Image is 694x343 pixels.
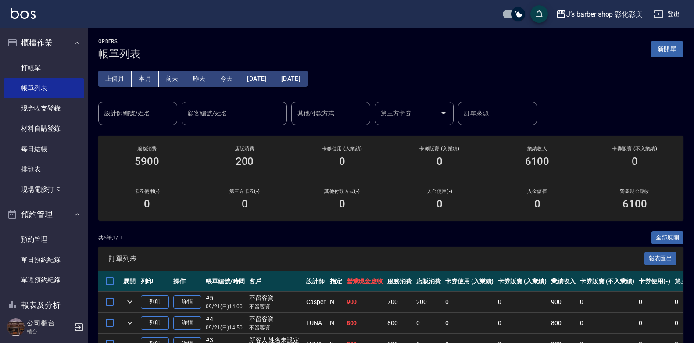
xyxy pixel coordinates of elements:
button: save [530,5,548,23]
a: 帳單列表 [4,78,84,98]
th: 展開 [121,271,139,292]
th: 帳單編號/時間 [204,271,247,292]
td: 0 [637,292,673,312]
button: expand row [123,316,136,329]
p: 不留客資 [249,303,302,311]
button: 列印 [141,316,169,330]
td: 800 [385,313,414,333]
button: 全部展開 [651,231,684,245]
td: 0 [443,313,496,333]
td: 0 [496,292,549,312]
th: 服務消費 [385,271,414,292]
a: 現金收支登錄 [4,98,84,118]
td: 800 [344,313,386,333]
button: 上個月 [98,71,132,87]
th: 業績收入 [549,271,578,292]
button: 預約管理 [4,203,84,226]
h2: 卡券使用 (入業績) [304,146,380,152]
button: 報表匯出 [644,252,677,265]
h2: 店販消費 [206,146,283,152]
button: 新開單 [651,41,683,57]
th: 列印 [139,271,171,292]
p: 09/21 (日) 14:00 [206,303,245,311]
h2: 業績收入 [499,146,575,152]
span: 訂單列表 [109,254,644,263]
a: 單日預約紀錄 [4,250,84,270]
a: 材料自購登錄 [4,118,84,139]
h2: 入金儲值 [499,189,575,194]
td: N [328,292,344,312]
h2: 卡券使用(-) [109,189,185,194]
button: 登出 [650,6,683,22]
a: 打帳單 [4,58,84,78]
a: 詳情 [173,316,201,330]
button: 前天 [159,71,186,87]
th: 卡券使用(-) [637,271,673,292]
a: 預約管理 [4,229,84,250]
h3: 6100 [525,155,550,168]
td: N [328,313,344,333]
h5: 公司櫃台 [27,319,72,328]
button: expand row [123,295,136,308]
button: 昨天 [186,71,213,87]
div: J’s barber shop 彰化彰美 [566,9,643,20]
p: 09/21 (日) 14:50 [206,324,245,332]
a: 排班表 [4,159,84,179]
th: 卡券販賣 (入業績) [496,271,549,292]
button: J’s barber shop 彰化彰美 [552,5,646,23]
td: 0 [496,313,549,333]
h3: 0 [339,198,345,210]
p: 不留客資 [249,324,302,332]
h3: 帳單列表 [98,48,140,60]
h2: 卡券販賣 (入業績) [401,146,478,152]
h3: 0 [436,198,443,210]
img: Person [7,318,25,336]
button: 今天 [213,71,240,87]
td: 0 [578,313,637,333]
td: 900 [549,292,578,312]
th: 卡券販賣 (不入業績) [578,271,637,292]
button: [DATE] [274,71,308,87]
td: #5 [204,292,247,312]
td: 200 [414,292,443,312]
td: 700 [385,292,414,312]
td: 0 [637,313,673,333]
h3: 服務消費 [109,146,185,152]
h2: 第三方卡券(-) [206,189,283,194]
td: 900 [344,292,386,312]
th: 操作 [171,271,204,292]
h3: 0 [534,198,540,210]
a: 詳情 [173,295,201,309]
h3: 0 [632,155,638,168]
button: Open [436,106,451,120]
th: 指定 [328,271,344,292]
h3: 200 [236,155,254,168]
td: 800 [549,313,578,333]
h2: 營業現金應收 [597,189,673,194]
h2: 其他付款方式(-) [304,189,380,194]
h2: 卡券販賣 (不入業績) [597,146,673,152]
p: 櫃台 [27,328,72,336]
th: 店販消費 [414,271,443,292]
a: 單週預約紀錄 [4,270,84,290]
td: LUNA [304,313,328,333]
td: #4 [204,313,247,333]
a: 報表匯出 [644,254,677,262]
h2: ORDERS [98,39,140,44]
th: 卡券使用 (入業績) [443,271,496,292]
h3: 5900 [135,155,159,168]
td: 0 [443,292,496,312]
button: 報表及分析 [4,294,84,317]
a: 新開單 [651,45,683,53]
a: 每日結帳 [4,139,84,159]
button: 櫃檯作業 [4,32,84,54]
button: 本月 [132,71,159,87]
h3: 0 [242,198,248,210]
th: 設計師 [304,271,328,292]
th: 營業現金應收 [344,271,386,292]
p: 共 5 筆, 1 / 1 [98,234,122,242]
div: 不留客資 [249,314,302,324]
h3: 0 [144,198,150,210]
td: 0 [414,313,443,333]
th: 客戶 [247,271,304,292]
